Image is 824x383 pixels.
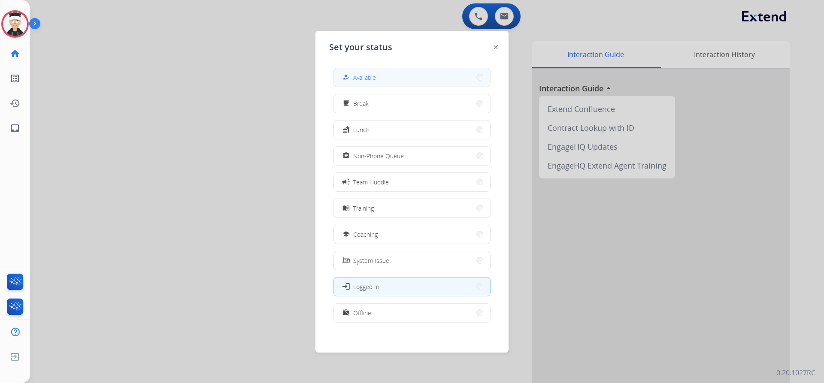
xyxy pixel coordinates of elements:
span: Set your status [329,41,392,53]
span: Training [353,204,374,213]
mat-icon: fastfood [342,126,350,133]
span: Logged In [353,282,379,291]
button: Available [334,68,490,87]
span: System Issue [353,256,389,265]
mat-icon: assignment [342,152,350,160]
button: Non-Phone Queue [334,147,490,165]
button: Offline [334,304,490,322]
span: Lunch [353,125,370,134]
button: Training [334,199,490,217]
span: Coaching [353,230,378,239]
span: Available [353,73,376,82]
button: System Issue [334,251,490,270]
span: Break [353,99,369,108]
mat-icon: free_breakfast [342,100,350,107]
button: Break [334,94,490,113]
mat-icon: how_to_reg [342,74,350,81]
mat-icon: list_alt [10,73,20,84]
mat-icon: work_off [342,309,350,317]
span: Offline [353,308,371,317]
mat-icon: campaign [342,178,350,186]
mat-icon: school [342,231,350,238]
mat-icon: inbox [10,123,20,133]
button: Logged In [334,277,490,296]
mat-icon: login [342,282,350,291]
mat-icon: home [10,48,20,59]
mat-icon: history [10,98,20,109]
mat-icon: menu_book [342,205,350,212]
button: Coaching [334,225,490,244]
img: avatar [3,12,27,36]
mat-icon: phonelink_off [342,257,350,264]
span: Non-Phone Queue [353,151,404,160]
p: 0.20.1027RC [776,368,815,378]
img: close-button [494,45,498,49]
button: Lunch [334,121,490,139]
button: Team Huddle [334,173,490,191]
span: Team Huddle [353,178,389,187]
